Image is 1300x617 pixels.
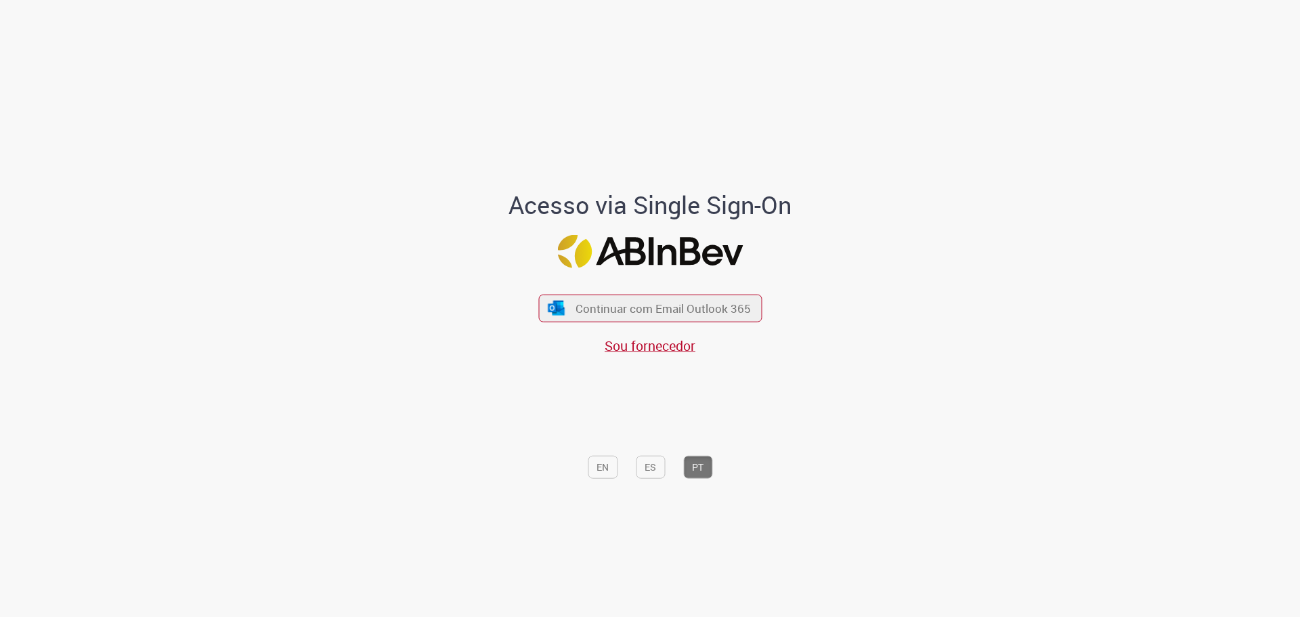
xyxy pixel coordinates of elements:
img: ícone Azure/Microsoft 360 [547,301,566,315]
img: Logo ABInBev [557,234,743,268]
button: ícone Azure/Microsoft 360 Continuar com Email Outlook 365 [538,294,762,322]
a: Sou fornecedor [605,337,695,355]
button: PT [683,455,712,478]
button: ES [636,455,665,478]
span: Continuar com Email Outlook 365 [576,301,751,316]
button: EN [588,455,617,478]
h1: Acesso via Single Sign-On [462,192,838,219]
